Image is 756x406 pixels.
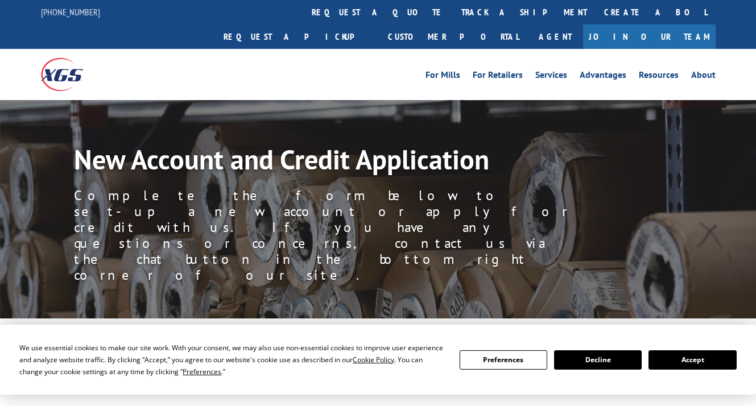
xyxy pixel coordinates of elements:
[580,71,626,83] a: Advantages
[74,188,586,283] p: Complete the form below to set-up a new account or apply for credit with us. If you have any ques...
[639,71,679,83] a: Resources
[648,350,736,370] button: Accept
[183,367,221,376] span: Preferences
[691,71,716,83] a: About
[425,71,460,83] a: For Mills
[473,71,523,83] a: For Retailers
[215,24,379,49] a: Request a pickup
[353,355,394,364] span: Cookie Policy
[527,24,583,49] a: Agent
[41,6,100,18] a: [PHONE_NUMBER]
[583,24,716,49] a: Join Our Team
[74,146,586,179] h1: New Account and Credit Application
[19,342,445,378] div: We use essential cookies to make our site work. With your consent, we may also use non-essential ...
[460,350,547,370] button: Preferences
[379,24,527,49] a: Customer Portal
[554,350,642,370] button: Decline
[535,71,567,83] a: Services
